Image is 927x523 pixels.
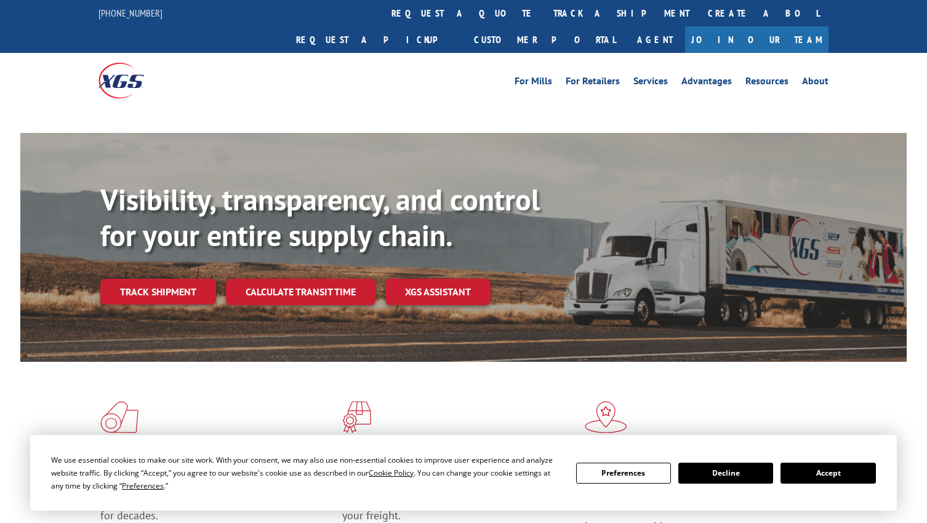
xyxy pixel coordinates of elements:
a: Calculate transit time [226,279,375,305]
img: xgs-icon-flagship-distribution-model-red [585,401,627,433]
a: About [802,76,829,90]
a: Advantages [681,76,732,90]
a: Customer Portal [465,26,625,53]
a: Track shipment [100,279,216,305]
span: As an industry carrier of choice, XGS has brought innovation and dedication to flooring logistics... [100,479,332,522]
img: xgs-icon-total-supply-chain-intelligence-red [100,401,138,433]
span: Cookie Policy [369,468,414,478]
a: For Retailers [566,76,620,90]
a: For Mills [515,76,552,90]
div: We use essential cookies to make our site work. With your consent, we may also use non-essential ... [51,453,561,492]
a: Request a pickup [287,26,465,53]
a: Services [633,76,668,90]
button: Accept [781,463,875,484]
img: xgs-icon-focused-on-flooring-red [342,401,371,433]
button: Decline [678,463,773,484]
a: Join Our Team [685,26,829,53]
a: Resources [745,76,789,90]
span: Preferences [122,481,164,491]
div: Cookie Consent Prompt [30,435,897,511]
a: Agent [625,26,685,53]
button: Preferences [576,463,671,484]
b: Visibility, transparency, and control for your entire supply chain. [100,180,540,254]
a: XGS ASSISTANT [385,279,491,305]
a: [PHONE_NUMBER] [98,7,163,19]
